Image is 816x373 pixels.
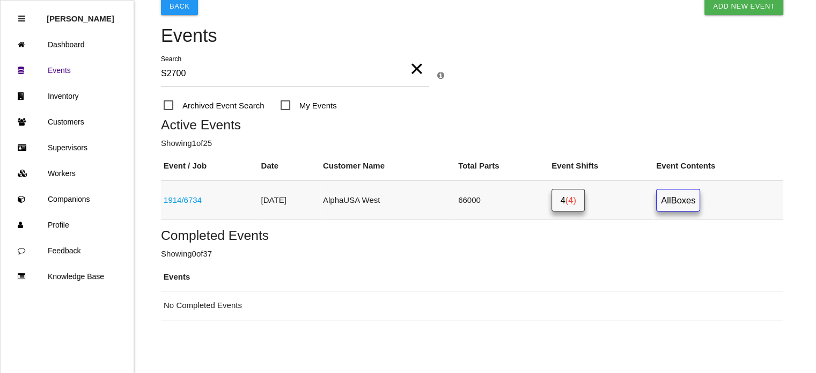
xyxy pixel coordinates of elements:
th: Events [161,263,783,291]
a: Feedback [1,238,134,264]
span: (4) [565,195,576,205]
a: Workers [1,160,134,186]
td: [DATE] [259,180,320,220]
a: Search Info [437,71,444,80]
th: Total Parts [455,152,549,180]
td: AlphaUSA West [320,180,455,220]
td: No Completed Events [161,291,783,320]
a: Dashboard [1,32,134,57]
span: Archived Event Search [164,99,264,112]
a: Knowledge Base [1,264,134,289]
h5: Completed Events [161,228,783,243]
a: Supervisors [1,135,134,160]
span: My Events [281,99,337,112]
a: Companions [1,186,134,212]
p: Rosie Blandino [47,6,114,23]
th: Event Contents [653,152,783,180]
td: 66000 [455,180,549,220]
p: Showing 1 of 25 [161,137,783,150]
h4: Events [161,26,783,46]
a: Profile [1,212,134,238]
th: Event Shifts [549,152,653,180]
h5: Active Events [161,118,783,132]
a: 4(4) [552,189,585,212]
div: S2700-00 [164,194,256,207]
a: Customers [1,109,134,135]
a: Events [1,57,134,83]
th: Customer Name [320,152,455,180]
a: AllBoxes [656,189,700,212]
a: Inventory [1,83,134,109]
input: Search Events [161,62,429,86]
div: Close [18,6,25,32]
span: Clear Input [410,47,424,85]
label: Search [161,54,181,64]
th: Event / Job [161,152,259,180]
a: 1914/6734 [164,195,202,204]
th: Date [259,152,320,180]
p: Showing 0 of 37 [161,248,783,260]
